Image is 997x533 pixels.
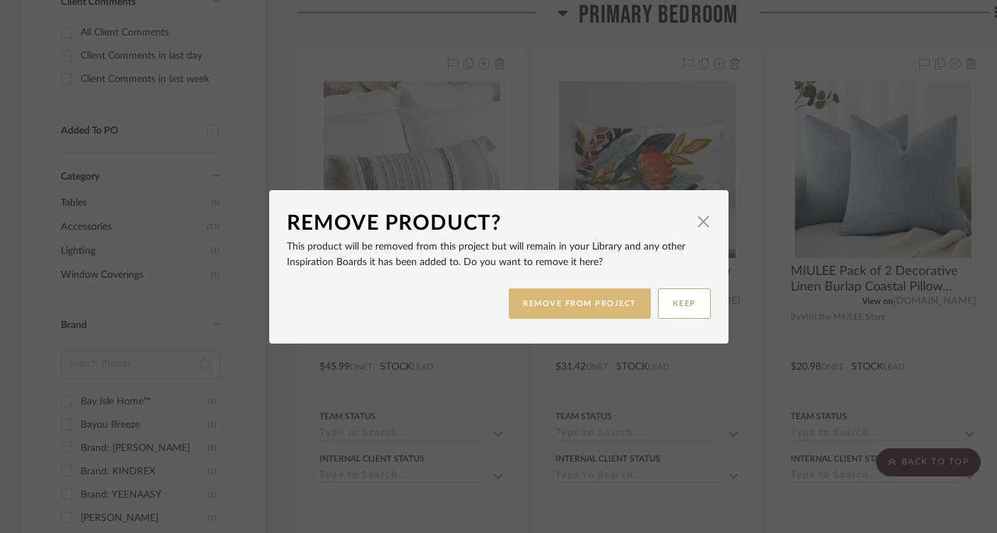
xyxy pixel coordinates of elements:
dialog-header: Remove Product? [287,208,711,239]
button: Close [690,208,718,236]
p: This product will be removed from this project but will remain in your Library and any other Insp... [287,239,711,270]
button: KEEP [658,288,711,319]
div: Remove Product? [287,208,690,239]
button: REMOVE FROM PROJECT [509,288,651,319]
